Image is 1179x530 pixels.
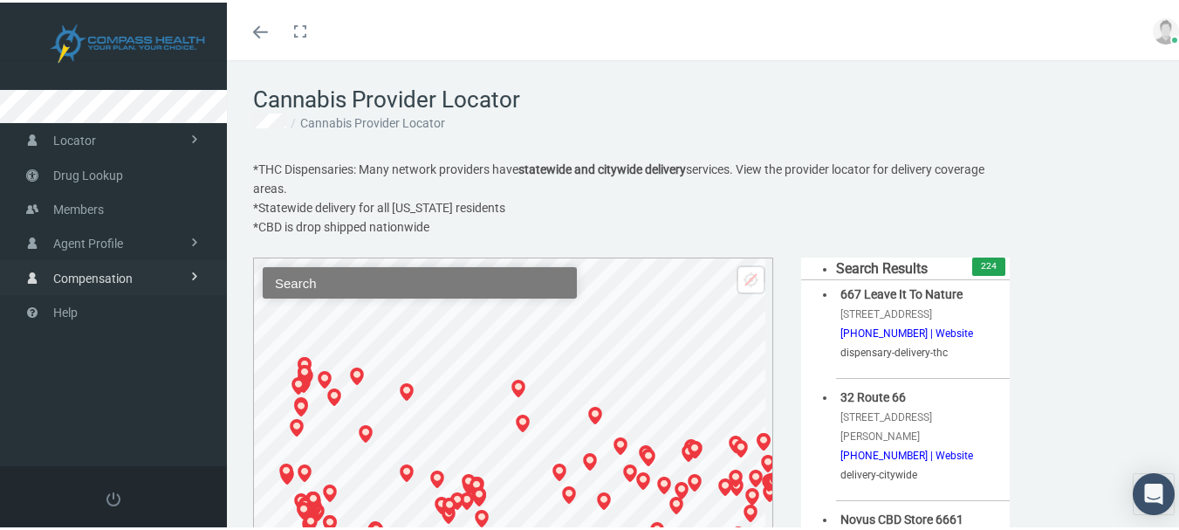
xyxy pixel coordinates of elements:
strong: statewide and citywide delivery [518,160,686,174]
div: Open Intercom Messenger [1133,471,1175,513]
span: [PHONE_NUMBER] | Website [840,447,973,459]
span: Locator [53,121,96,155]
span: [PHONE_NUMBER] | Website [840,325,973,337]
p: *THC Dispensaries: Many network providers have services. View the provider locator for delivery c... [253,157,1010,234]
span: 224 [972,255,1005,273]
input: Search [263,265,577,296]
h1: Cannabis Provider Locator [253,84,1166,111]
span: [STREET_ADDRESS] [840,306,932,318]
span: 667 Leave It To Nature [840,285,963,299]
span: delivery-citywide [840,466,917,478]
span: [STREET_ADDRESS][PERSON_NAME] [840,409,932,440]
img: COMPASS HEALTH, INC [23,19,232,63]
li: Cannabis Provider Locator [286,111,445,130]
span: Members [53,190,104,224]
span: Compensation [53,259,133,293]
span: Search Results [836,258,928,274]
span: dispensary-delivery-thc [840,344,948,356]
button: Location not available [738,265,764,290]
span: Novus CBD Store 6661 [840,510,963,524]
img: user-placeholder.jpg [1153,16,1179,42]
span: Help [53,293,78,327]
span: Drug Lookup [53,156,123,189]
span: 32 Route 66 [840,388,906,402]
span: Agent Profile [53,224,123,258]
